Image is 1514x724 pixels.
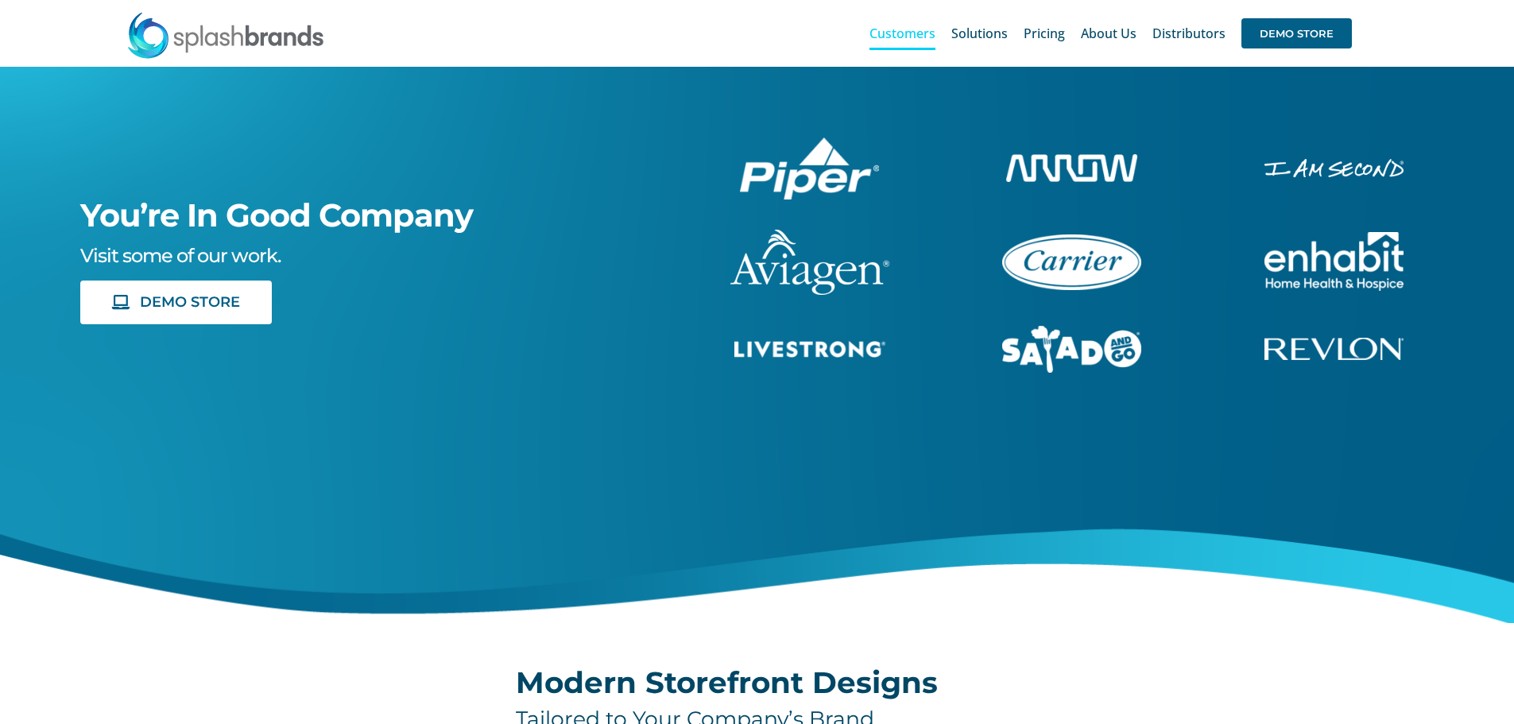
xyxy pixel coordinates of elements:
img: I Am Second Store [1264,159,1404,177]
span: Visit some of our work. [80,244,281,267]
img: Piper Pilot Ship [740,137,879,199]
a: DEMO STORE [1241,8,1352,59]
a: DEMO STORE [80,281,273,324]
a: Pricing [1024,8,1065,59]
nav: Main Menu [869,8,1352,59]
span: Solutions [951,27,1008,40]
span: Distributors [1152,27,1226,40]
a: enhabit-stacked-white [1264,157,1404,174]
img: aviagen-1C [730,230,889,295]
img: Enhabit Gear Store [1264,232,1404,291]
a: enhabit-stacked-white [1264,230,1404,247]
a: sng-1C [1002,323,1141,341]
h2: Modern Storefront Designs [516,667,997,699]
span: DEMO STORE [140,294,240,311]
img: Livestrong Store [734,341,885,358]
span: DEMO STORE [1241,18,1352,48]
a: carrier-1B [1002,232,1141,250]
a: revlon-flat-white [1264,335,1404,353]
a: piper-White [740,135,879,153]
span: About Us [1081,27,1136,40]
img: Revlon [1264,338,1404,360]
a: livestrong-5E-website [734,339,885,356]
img: Arrow Store [1006,154,1137,182]
img: Carrier Brand Store [1002,234,1141,290]
img: Salad And Go Store [1002,326,1141,374]
a: arrow-white [1006,152,1137,169]
span: Customers [869,27,935,40]
a: Distributors [1152,8,1226,59]
span: Pricing [1024,27,1065,40]
img: SplashBrands.com Logo [126,11,325,59]
a: Customers [869,8,935,59]
span: You’re In Good Company [80,196,473,234]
